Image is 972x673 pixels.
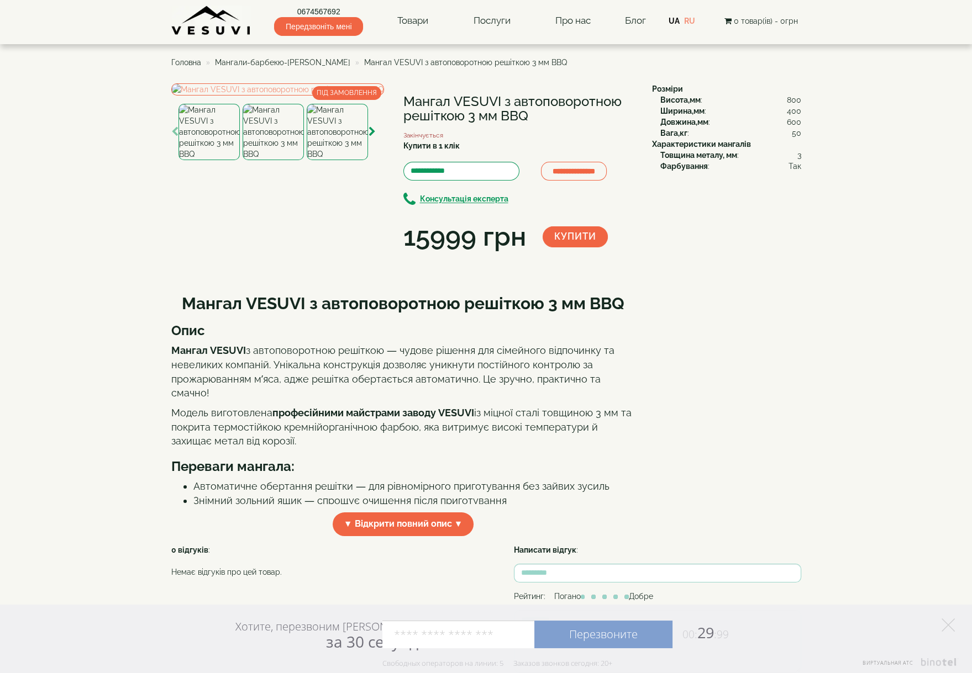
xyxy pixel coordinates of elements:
strong: Мангал VESUVI [171,345,246,356]
div: : [660,116,801,128]
div: 15999 грн [403,218,526,256]
b: Фарбування [660,162,708,171]
span: Так [789,161,801,172]
p: Модель виготовлена із міцної сталі товщиною 3 мм та покрита термостійкою кремнійорганічною фарбою... [171,406,635,448]
p: Немає відгуків про цей товар. [171,566,486,577]
a: Мангали-барбекю-[PERSON_NAME] [215,58,350,67]
a: Перезвоните [534,621,672,648]
strong: 0 відгуків [171,545,208,554]
label: Купити в 1 клік [403,140,460,151]
li: Автоматичне обертання решітки — для рівномірного приготування без зайвих зусиль [193,479,635,494]
span: за 30 секунд? [326,631,425,652]
a: Послуги [462,8,521,34]
img: Мангал VESUVI з автоповоротною решіткою 3 мм BBQ [307,104,368,160]
a: Товари [386,8,439,34]
span: 600 [787,116,801,128]
a: Про нас [544,8,602,34]
span: ПІД ЗАМОВЛЕННЯ [312,86,381,100]
div: : [171,544,486,583]
img: Завод VESUVI [171,6,251,36]
img: Мангал VESUVI з автоповоротною решіткою 3 мм BBQ [171,83,384,96]
strong: Написати відгук [514,545,576,554]
span: 800 [787,94,801,105]
div: : [660,128,801,139]
strong: професійними майстрами заводу VESUVI [272,407,474,418]
b: Вага,кг [660,129,687,137]
div: : [660,94,801,105]
span: Мангал VESUVI з автоповоротною решіткою 3 мм BBQ [364,58,567,67]
a: RU [684,17,695,25]
a: Виртуальная АТС [856,658,958,673]
b: Довжина,мм [660,118,708,126]
button: 0 товар(ів) - 0грн [721,15,801,27]
span: 400 [787,105,801,116]
b: Розміри [652,84,683,93]
b: Мангал VESUVI з автоповоротною решіткою 3 мм BBQ [182,294,624,313]
span: Виртуальная АТС [863,659,913,666]
span: ▼ Відкрити повний опис ▼ [333,512,474,536]
div: Свободных операторов на линии: 5 Заказов звонков сегодня: 20+ [382,659,612,667]
b: Товщина металу, мм [660,151,737,160]
span: 0 товар(ів) - 0грн [733,17,797,25]
div: : [514,544,801,555]
button: Купити [543,226,608,247]
b: Консультація експерта [420,195,508,204]
small: Закінчується [403,131,443,139]
div: Рейтинг: Погано Добре [514,591,801,602]
p: з автоповоротною решіткою — чудове рішення для сімейного відпочинку та невеликих компаній. Унікал... [171,343,635,400]
div: : [660,161,801,172]
img: Мангал VESUVI з автоповоротною решіткою 3 мм BBQ [243,104,304,160]
span: 50 [792,128,801,139]
div: Хотите, перезвоним [PERSON_NAME] [235,619,425,650]
div: : [660,105,801,116]
b: Висота,мм [660,96,701,104]
h1: Мангал VESUVI з автоповоротною решіткою 3 мм BBQ [403,94,635,124]
span: :99 [714,627,729,642]
b: Опис [171,322,205,338]
a: Головна [171,58,201,67]
b: Характеристики мангалів [652,140,751,149]
b: Ширина,мм [660,107,705,115]
a: 0674567692 [274,6,363,17]
b: Переваги мангала: [171,458,295,474]
span: 29 [672,622,729,643]
span: Передзвоніть мені [274,17,363,36]
span: 00: [682,627,697,642]
a: UA [669,17,680,25]
li: Знімний зольний ящик — спрощує очищення після приготування [193,494,635,508]
a: Блог [624,15,645,26]
span: 3 [797,150,801,161]
div: : [660,150,801,161]
img: Мангал VESUVI з автоповоротною решіткою 3 мм BBQ [178,104,240,160]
